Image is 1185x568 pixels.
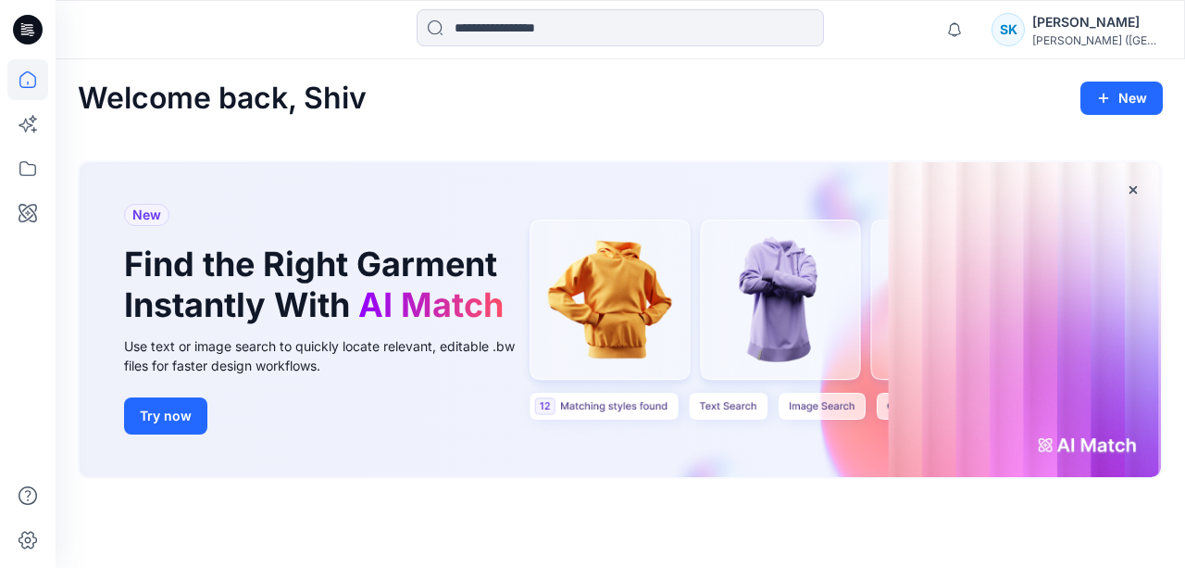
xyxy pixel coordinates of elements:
div: [PERSON_NAME] [1032,11,1162,33]
button: Try now [124,398,207,435]
div: Use text or image search to quickly locate relevant, editable .bw files for faster design workflows. [124,336,541,375]
div: SK [992,13,1025,46]
h2: Welcome back, Shiv [78,82,367,116]
h1: Find the Right Garment Instantly With [124,245,513,324]
span: AI Match [358,284,504,325]
div: [PERSON_NAME] ([GEOGRAPHIC_DATA]) Exp... [1032,33,1162,47]
button: New [1080,82,1163,115]
span: New [132,204,161,226]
